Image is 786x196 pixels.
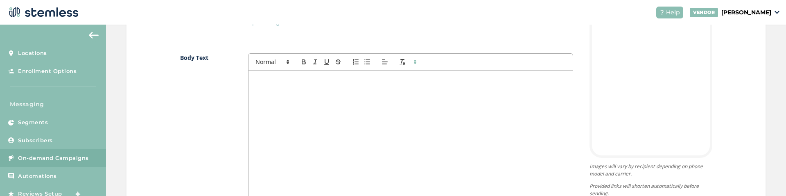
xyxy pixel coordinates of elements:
span: Subscribers [18,137,53,145]
span: Locations [18,49,47,57]
img: icon-help-white-03924b79.svg [660,10,664,15]
p: [PERSON_NAME] [721,8,771,17]
span: Enrollment Options [18,67,77,75]
div: VENDOR [690,8,718,17]
img: logo-dark-0685b13c.svg [7,4,79,21]
p: Images will vary by recipient depending on phone model and carrier. [589,163,712,178]
img: icon_down-arrow-small-66adaf34.svg [775,11,779,14]
span: On-demand Campaigns [18,154,89,162]
img: icon-arrow-back-accent-c549486e.svg [89,32,99,39]
span: Segments [18,119,48,127]
span: Automations [18,172,57,180]
iframe: Chat Widget [745,157,786,196]
span: Help [666,8,680,17]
